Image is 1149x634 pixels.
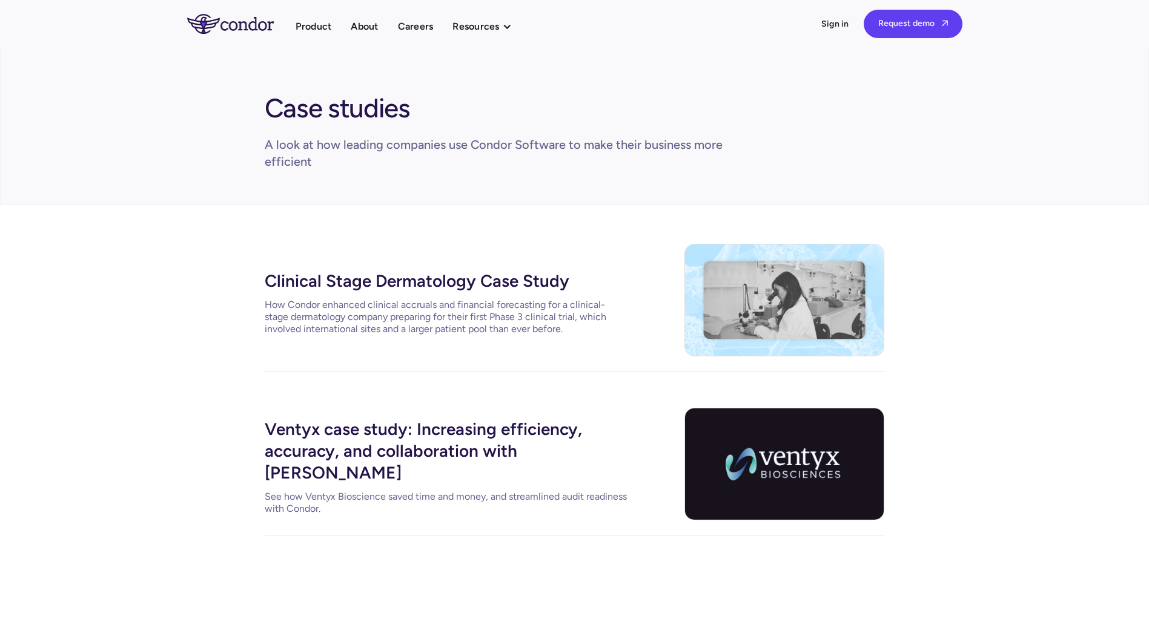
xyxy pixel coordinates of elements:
[864,10,962,38] a: Request demo
[398,18,434,34] a: Careers
[265,413,628,515] a: Ventyx case study: Increasing efficiency, accuracy, and collaboration with [PERSON_NAME]See how V...
[265,299,628,335] div: How Condor enhanced clinical accruals and financial forecasting for a clinical-stage dermatology ...
[265,265,628,294] div: Clinical Stage Dermatology Case Study
[265,491,628,515] div: See how Ventyx Bioscience saved time and money, and streamlined audit readiness with Condor.
[452,18,499,34] div: Resources
[265,87,410,125] h1: Case studies
[265,265,628,335] a: Clinical Stage Dermatology Case StudyHow Condor enhanced clinical accruals and financial forecast...
[351,18,378,34] a: About
[265,136,730,170] div: A look at how leading companies use Condor Software to make their business more efficient
[265,413,628,486] div: Ventyx case study: Increasing efficiency, accuracy, and collaboration with [PERSON_NAME]
[942,19,948,27] span: 
[452,18,523,34] div: Resources
[821,18,849,30] a: Sign in
[296,18,332,34] a: Product
[187,14,296,33] a: home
